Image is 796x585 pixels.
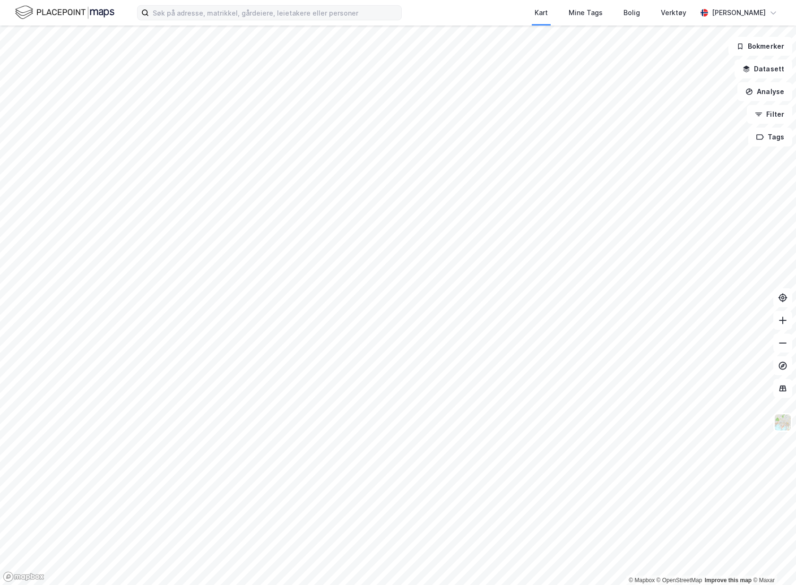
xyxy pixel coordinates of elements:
[535,7,548,18] div: Kart
[623,7,640,18] div: Bolig
[661,7,686,18] div: Verktøy
[569,7,603,18] div: Mine Tags
[15,4,114,21] img: logo.f888ab2527a4732fd821a326f86c7f29.svg
[712,7,766,18] div: [PERSON_NAME]
[749,540,796,585] iframe: Chat Widget
[149,6,401,20] input: Søk på adresse, matrikkel, gårdeiere, leietakere eller personer
[749,540,796,585] div: Kontrollprogram for chat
